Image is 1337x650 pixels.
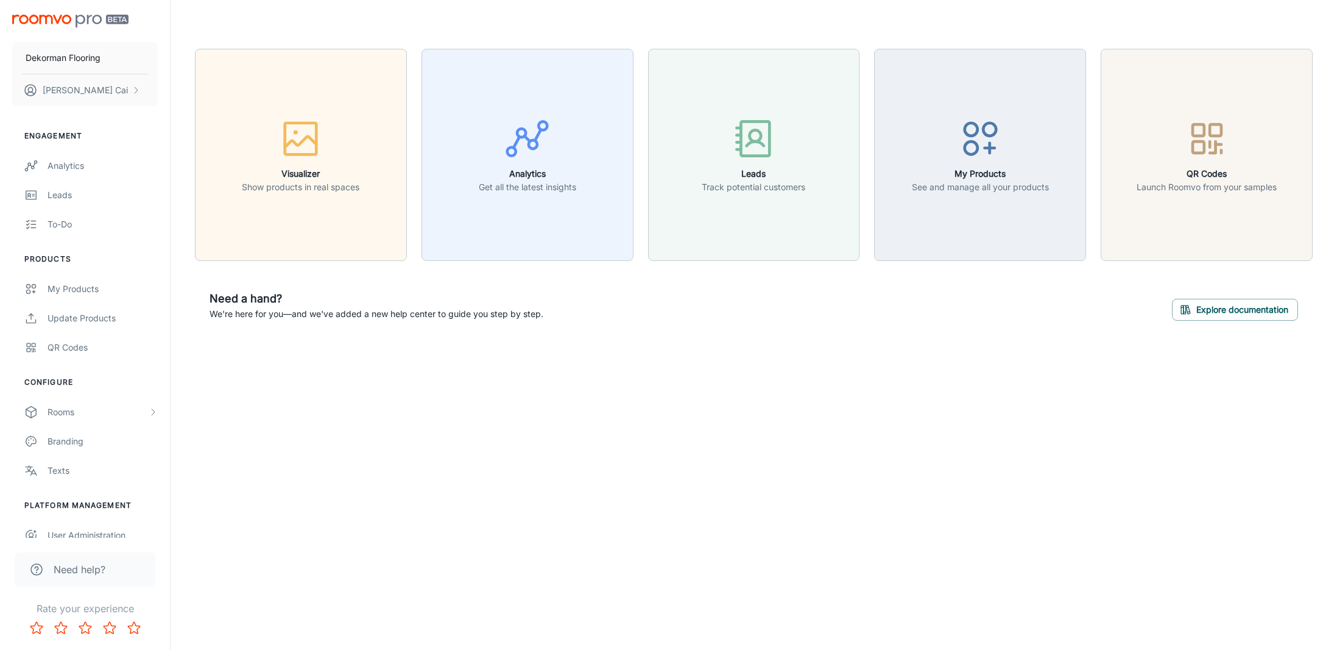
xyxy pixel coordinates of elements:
[874,49,1086,261] button: My ProductsSee and manage all your products
[48,188,158,202] div: Leads
[242,180,359,194] p: Show products in real spaces
[12,42,158,74] button: Dekorman Flooring
[48,159,158,173] div: Analytics
[210,307,543,321] p: We're here for you—and we've added a new help center to guide you step by step.
[479,167,576,180] h6: Analytics
[1172,299,1298,321] button: Explore documentation
[1137,167,1277,180] h6: QR Codes
[912,180,1049,194] p: See and manage all your products
[479,180,576,194] p: Get all the latest insights
[912,167,1049,180] h6: My Products
[874,148,1086,160] a: My ProductsSee and manage all your products
[702,180,805,194] p: Track potential customers
[422,49,633,261] button: AnalyticsGet all the latest insights
[210,290,543,307] h6: Need a hand?
[12,15,129,27] img: Roomvo PRO Beta
[422,148,633,160] a: AnalyticsGet all the latest insights
[242,167,359,180] h6: Visualizer
[12,74,158,106] button: [PERSON_NAME] Cai
[1101,49,1313,261] button: QR CodesLaunch Roomvo from your samples
[43,84,128,97] p: [PERSON_NAME] Cai
[702,167,805,180] h6: Leads
[48,282,158,296] div: My Products
[1137,180,1277,194] p: Launch Roomvo from your samples
[48,312,158,325] div: Update Products
[48,341,158,354] div: QR Codes
[648,148,860,160] a: LeadsTrack potential customers
[26,51,101,65] p: Dekorman Flooring
[1101,148,1313,160] a: QR CodesLaunch Roomvo from your samples
[1172,302,1298,315] a: Explore documentation
[195,49,407,261] button: VisualizerShow products in real spaces
[48,218,158,231] div: To-do
[648,49,860,261] button: LeadsTrack potential customers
